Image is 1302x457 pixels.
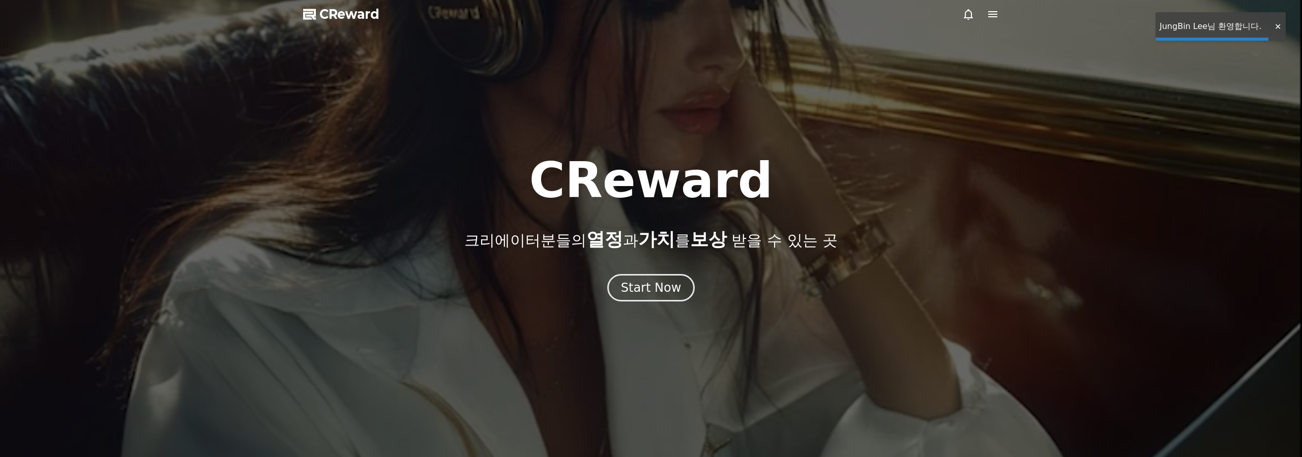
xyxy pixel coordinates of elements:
[607,274,695,301] button: Start Now
[303,6,379,22] a: CReward
[529,156,773,205] h1: CReward
[607,284,695,294] a: Start Now
[621,280,682,296] div: Start Now
[319,6,379,22] span: CReward
[586,229,623,250] span: 열정
[638,229,675,250] span: 가치
[464,229,838,250] p: 크리에이터분들의 과 를 받을 수 있는 곳
[690,229,727,250] span: 보상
